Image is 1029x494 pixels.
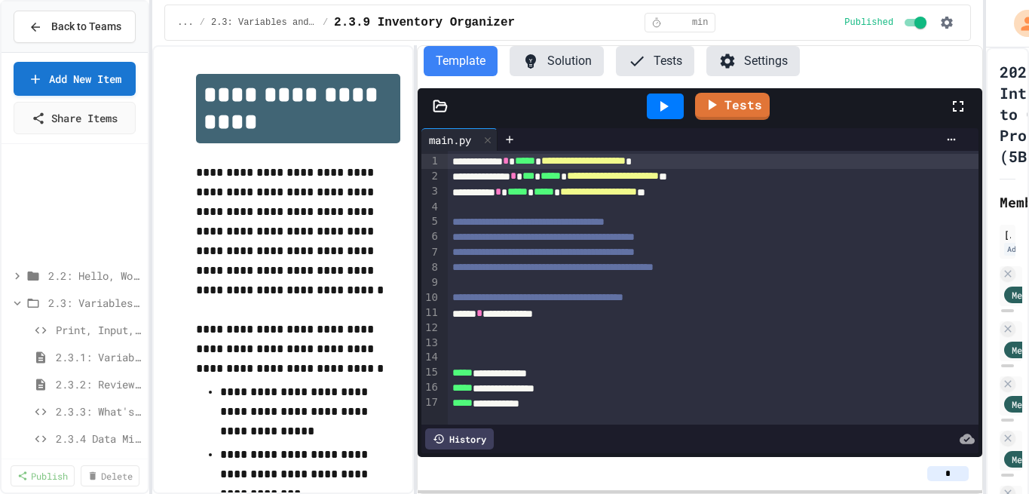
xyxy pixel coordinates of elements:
div: 3 [421,184,440,199]
button: Settings [706,46,800,76]
span: Back to Teams [51,19,121,35]
iframe: chat widget [904,368,1014,432]
div: Content is published and visible to students [844,14,929,32]
span: ... [177,17,194,29]
a: Delete [81,465,139,486]
span: Print, Input, Variables & Data Types Review [56,322,142,338]
div: 5 [421,214,440,229]
span: 2.3.4 Data Mix-Up Fix [56,431,142,446]
div: 15 [421,365,440,380]
div: 10 [421,290,440,305]
div: 7 [421,245,440,260]
span: 2.3: Variables and Data Types [211,17,317,29]
button: Template [424,46,498,76]
span: 2.3.2: Review - Variables and Data Types [56,376,142,392]
div: 6 [421,229,440,244]
div: 4 [421,200,440,215]
button: Back to Teams [14,11,136,43]
div: 1 [421,154,440,169]
div: 14 [421,350,440,365]
span: 2.2: Hello, World! [48,268,142,284]
span: / [323,17,328,29]
span: 2.3.1: Variables and Data Types [56,349,142,365]
span: / [200,17,205,29]
div: 16 [421,380,440,395]
div: 2 [421,169,440,184]
iframe: chat widget [966,434,1014,479]
div: History [425,428,494,450]
div: 13 [421,336,440,351]
div: main.py [421,132,479,148]
div: 9 [421,275,440,290]
span: 2.3.9 Inventory Organizer [334,14,515,32]
span: min [692,17,709,29]
div: 12 [421,321,440,336]
div: 17 [421,395,440,410]
span: Published [844,17,893,29]
div: main.py [421,128,498,151]
div: 11 [421,305,440,321]
a: Add New Item [14,62,136,96]
a: Share Items [14,102,136,134]
div: [PERSON_NAME] [1004,228,1011,241]
a: Publish [11,465,75,486]
button: Solution [510,46,604,76]
div: 8 [421,260,440,275]
a: Tests [695,93,770,120]
span: 2.3.3: What's the Type? [56,403,142,419]
span: 2.3: Variables and Data Types [48,295,142,311]
button: Tests [616,46,694,76]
